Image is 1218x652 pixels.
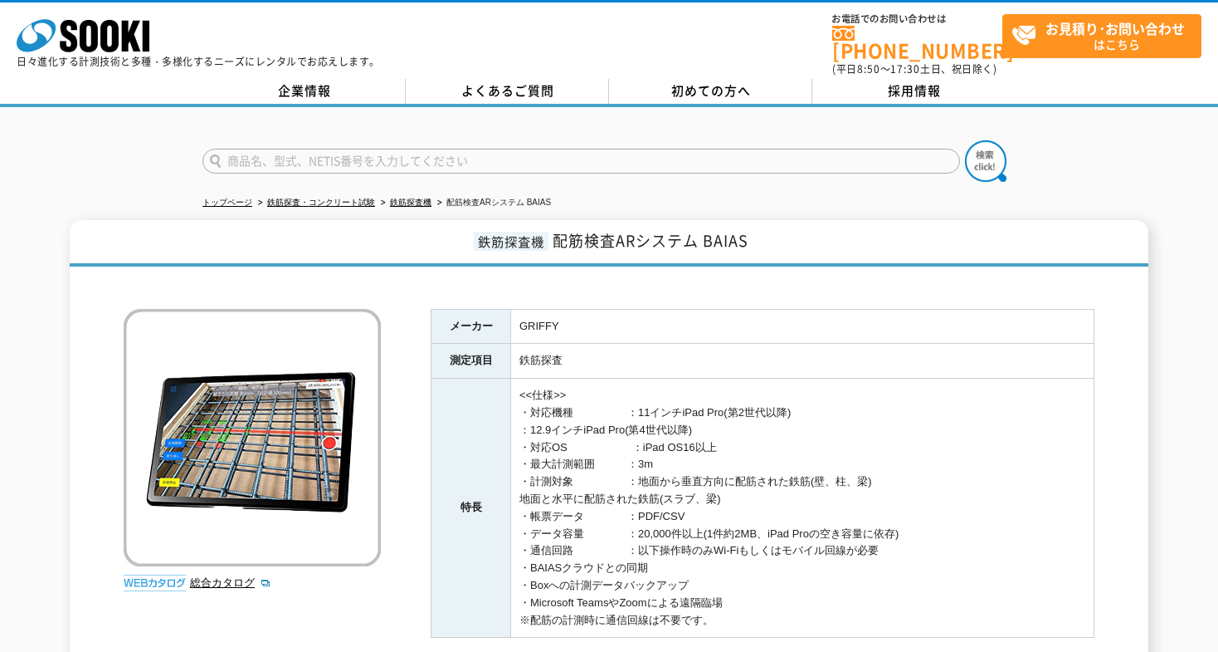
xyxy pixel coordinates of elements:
[1011,15,1201,56] span: はこちら
[474,232,548,251] span: 鉄筋探査機
[832,26,1002,60] a: [PHONE_NUMBER]
[511,379,1094,638] td: <<仕様>> ・対応機種 ：11インチiPad Pro(第2世代以降) ：12.9インチiPad Pro(第4世代以降) ・対応OS ：iPad OS16以上 ・最大計測範囲 ：3m ・計測対象...
[124,575,186,591] img: webカタログ
[202,198,252,207] a: トップページ
[832,14,1002,24] span: お電話でのお問い合わせは
[832,61,996,76] span: (平日 ～ 土日、祝日除く)
[390,198,431,207] a: 鉄筋探査機
[434,194,551,212] li: 配筋検査ARシステム BAIAS
[890,61,920,76] span: 17:30
[857,61,880,76] span: 8:50
[671,81,751,100] span: 初めての方へ
[511,344,1094,379] td: 鉄筋探査
[431,309,511,344] th: メーカー
[190,576,271,589] a: 総合カタログ
[812,79,1016,104] a: 採用情報
[965,140,1006,182] img: btn_search.png
[431,379,511,638] th: 特長
[609,79,812,104] a: 初めての方へ
[431,344,511,379] th: 測定項目
[1002,14,1201,58] a: お見積り･お問い合わせはこちら
[124,309,381,566] img: 配筋検査ARシステム BAIAS
[202,149,960,174] input: 商品名、型式、NETIS番号を入力してください
[553,229,748,252] span: 配筋検査ARシステム BAIAS
[511,309,1094,344] td: GRIFFY
[406,79,609,104] a: よくあるご質問
[202,79,406,104] a: 企業情報
[17,56,380,66] p: 日々進化する計測技術と多種・多様化するニーズにレンタルでお応えします。
[267,198,375,207] a: 鉄筋探査・コンクリート試験
[1045,18,1185,38] strong: お見積り･お問い合わせ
